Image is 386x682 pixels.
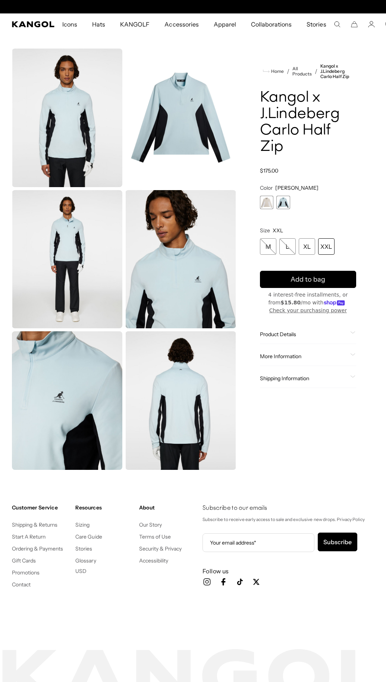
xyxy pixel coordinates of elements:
span: Color [260,185,273,191]
a: Start A Return [12,533,45,540]
p: Subscribe to receive early access to sale and exclusive new drops. Privacy Policy [203,515,374,524]
span: Shipping Information [260,375,347,382]
a: Collaborations [244,13,299,35]
a: Accessibility [139,557,168,564]
a: Terms of Use [139,533,171,540]
nav: breadcrumbs [260,63,356,79]
span: Home [270,69,284,74]
a: Accessories [157,13,206,35]
img: color-winter-sky [125,49,236,187]
div: M [260,238,276,255]
a: All Products [292,66,312,77]
span: Collaborations [251,13,292,35]
a: Care Guide [75,533,102,540]
a: Stories [75,545,92,552]
span: Product Details [260,331,347,338]
span: Hats [92,13,105,35]
span: More Information [260,353,347,360]
li: / [284,67,289,76]
span: KANGOLF [120,13,150,35]
a: Contact [12,581,31,588]
a: Gift Cards [12,557,36,564]
div: 1 of 2 [260,196,273,209]
div: XXL [318,238,335,255]
a: Our Story [139,521,162,528]
span: Stories [307,13,326,35]
product-gallery: Gallery Viewer [12,49,236,470]
a: Ordering & Payments [12,545,63,552]
img: color-winter-sky [125,190,236,329]
span: $175.00 [260,167,278,174]
a: Security & Privacy [139,545,182,552]
h4: Subscribe to our emails [203,504,374,512]
button: Add to bag [260,271,356,288]
a: Sizing [75,521,90,528]
a: Apparel [206,13,244,35]
a: Hats [85,13,113,35]
label: Moonbeam [260,196,273,209]
span: Size [260,227,270,234]
h3: Follow us [203,567,374,575]
span: Icons [62,13,77,35]
h1: Kangol x J.Lindeberg Carlo Half Zip [260,90,356,155]
a: Shipping & Returns [12,521,58,528]
h4: About [139,504,197,511]
div: L [279,238,296,255]
div: 2 of 2 [276,196,290,209]
span: [PERSON_NAME] [275,185,318,191]
summary: Search here [334,21,341,28]
a: Account [368,21,375,28]
a: Promotions [12,569,40,576]
a: Glossary [75,557,96,564]
button: Cart [351,21,358,28]
a: Home [263,68,284,75]
div: Announcement [116,4,270,10]
a: KANGOLF [113,13,157,35]
div: XL [299,238,315,255]
span: Apparel [214,13,236,35]
h4: Resources [75,504,133,511]
img: color-winter-sky [125,331,236,470]
a: Icons [55,13,85,35]
li: / [312,67,317,76]
a: Stories [299,13,333,35]
button: USD [75,568,87,574]
div: 1 of 2 [116,4,270,10]
button: Subscribe [318,533,357,551]
span: XXL [273,227,283,234]
a: Kangol x J.Lindeberg Carlo Half Zip [320,63,356,79]
h4: Customer Service [12,504,69,511]
a: Kangol [12,21,55,27]
slideshow-component: Announcement bar [116,4,270,10]
label: Winter Sky [276,196,290,209]
img: color-winter-sky [12,331,122,470]
img: color-winter-sky [12,190,122,329]
img: color-winter-sky [12,49,122,187]
span: Accessories [164,13,198,35]
span: Add to bag [291,275,325,285]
